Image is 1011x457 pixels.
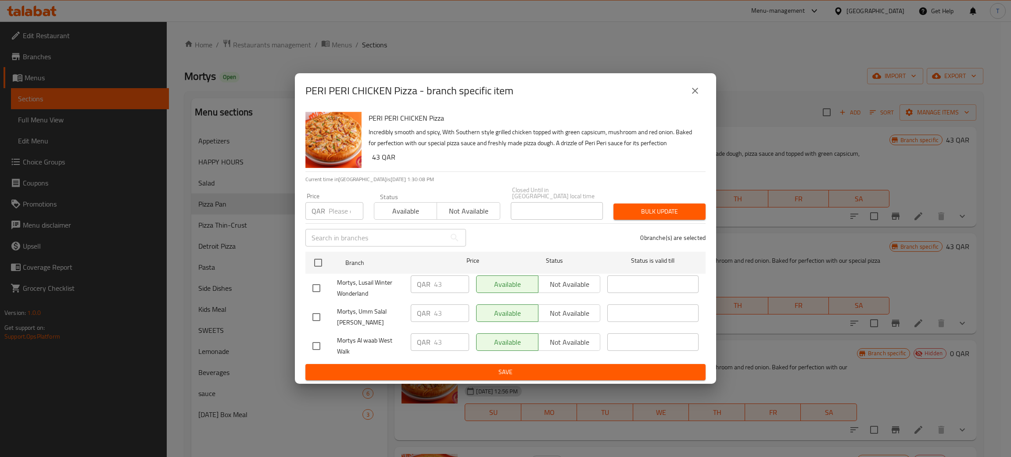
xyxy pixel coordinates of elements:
input: Search in branches [305,229,446,246]
p: QAR [417,279,430,289]
p: QAR [312,206,325,216]
button: Available [374,202,437,220]
button: close [685,80,706,101]
p: Incredibly smooth and spicy, With Southern style grilled chicken topped with green capsicum, mush... [369,127,699,149]
button: Save [305,364,706,380]
p: QAR [417,337,430,347]
span: Price [444,255,502,266]
span: Branch [345,257,437,268]
span: Available [378,205,434,218]
button: Bulk update [613,204,706,220]
span: Save [312,367,699,378]
button: Not available [437,202,500,220]
span: Mortys Al waab West Walk [337,335,404,357]
span: Status is valid till [607,255,699,266]
h6: PERI PERI CHICKEN Pizza [369,112,699,124]
p: 0 branche(s) are selected [640,233,706,242]
span: Status [509,255,600,266]
span: Mortys, Lusail Winter Wonderland [337,277,404,299]
input: Please enter price [329,202,363,220]
span: Mortys, Umm Salal [PERSON_NAME] [337,306,404,328]
img: PERI PERI CHICKEN Pizza [305,112,362,168]
h6: 43 QAR [372,151,699,163]
input: Please enter price [434,304,469,322]
span: Bulk update [620,206,699,217]
span: Not available [441,205,496,218]
p: QAR [417,308,430,318]
p: Current time in [GEOGRAPHIC_DATA] is [DATE] 1:30:08 PM [305,175,706,183]
h2: PERI PERI CHICKEN Pizza - branch specific item [305,84,513,98]
input: Please enter price [434,333,469,351]
input: Please enter price [434,275,469,293]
